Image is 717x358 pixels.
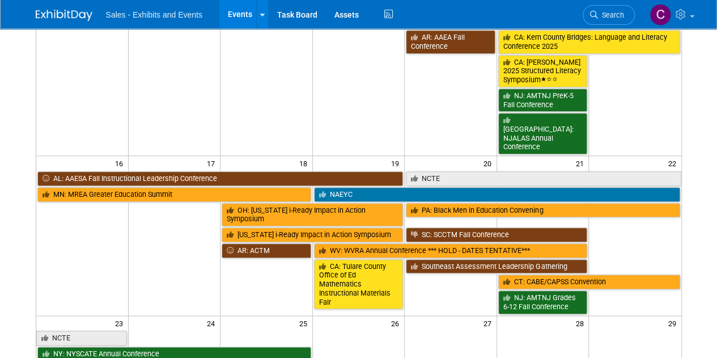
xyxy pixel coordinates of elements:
a: AR: ACTM [222,243,311,258]
a: CA: [PERSON_NAME] 2025 Structured Literacy Symposium [498,55,588,87]
a: NJ: AMTNJ PreK-5 Fall Conference [498,89,588,112]
span: 19 [390,156,404,170]
a: OH: [US_STATE] i-Ready Impact in Action Symposium [222,203,403,226]
a: CT: CABE/CAPSS Convention [498,275,680,289]
a: [GEOGRAPHIC_DATA]: NJALAS Annual Conference [498,113,588,154]
span: 20 [482,156,497,170]
a: NCTE [36,331,127,346]
a: CA: Kern County Bridges: Language and Literacy Conference 2025 [498,30,680,53]
span: 28 [574,316,588,330]
a: NCTE [406,171,681,186]
span: 21 [574,156,588,170]
a: Search [583,5,635,25]
img: ExhibitDay [36,10,92,21]
span: 24 [206,316,220,330]
span: 16 [114,156,128,170]
span: Search [598,11,624,19]
span: 29 [667,316,681,330]
a: [US_STATE] i-Ready Impact in Action Symposium [222,228,403,242]
a: AL: AAESA Fall Instructional Leadership Conference [37,171,404,186]
img: Christine Lurz [650,4,671,26]
a: Southeast Assessment Leadership Gathering [406,259,587,274]
span: 22 [667,156,681,170]
a: CA: Tulare County Office of Ed Mathematics Instructional Materials Fair [314,259,404,310]
a: MN: MREA Greater Education Summit [37,187,311,202]
span: 18 [298,156,312,170]
a: NAEYC [314,187,680,202]
span: 27 [482,316,497,330]
a: AR: AAEA Fall Conference [406,30,495,53]
span: 17 [206,156,220,170]
a: NJ: AMTNJ Grades 6-12 Fall Conference [498,290,588,314]
span: Sales - Exhibits and Events [106,10,202,19]
a: PA: Black Men in Education Convening [406,203,680,218]
a: WV: WVRA Annual Conference *** HOLD - DATES TENTATIVE*** [314,243,588,258]
span: 26 [390,316,404,330]
span: 23 [114,316,128,330]
span: 25 [298,316,312,330]
a: SC: SCCTM Fall Conference [406,228,587,242]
